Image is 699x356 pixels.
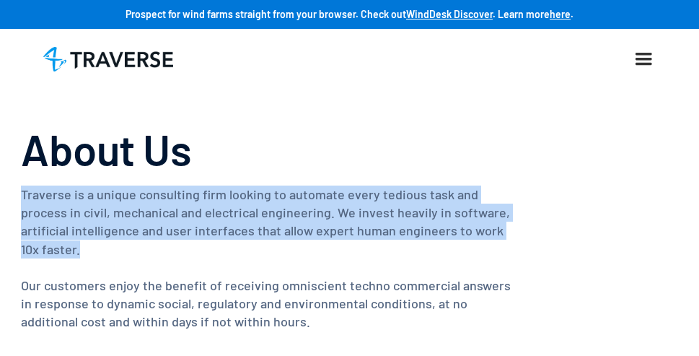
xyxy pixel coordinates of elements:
strong: Prospect for wind farms straight from your browser. Check out [126,8,406,20]
a: here [550,8,571,20]
div: menu [630,46,656,72]
p: Traverse is a unique consulting firm looking to automate every tedious task and process in civil,... [21,186,511,331]
h1: About Us [21,123,191,175]
strong: . [571,8,573,20]
strong: . Learn more [493,8,550,20]
a: WindDesk Discover [406,8,493,20]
